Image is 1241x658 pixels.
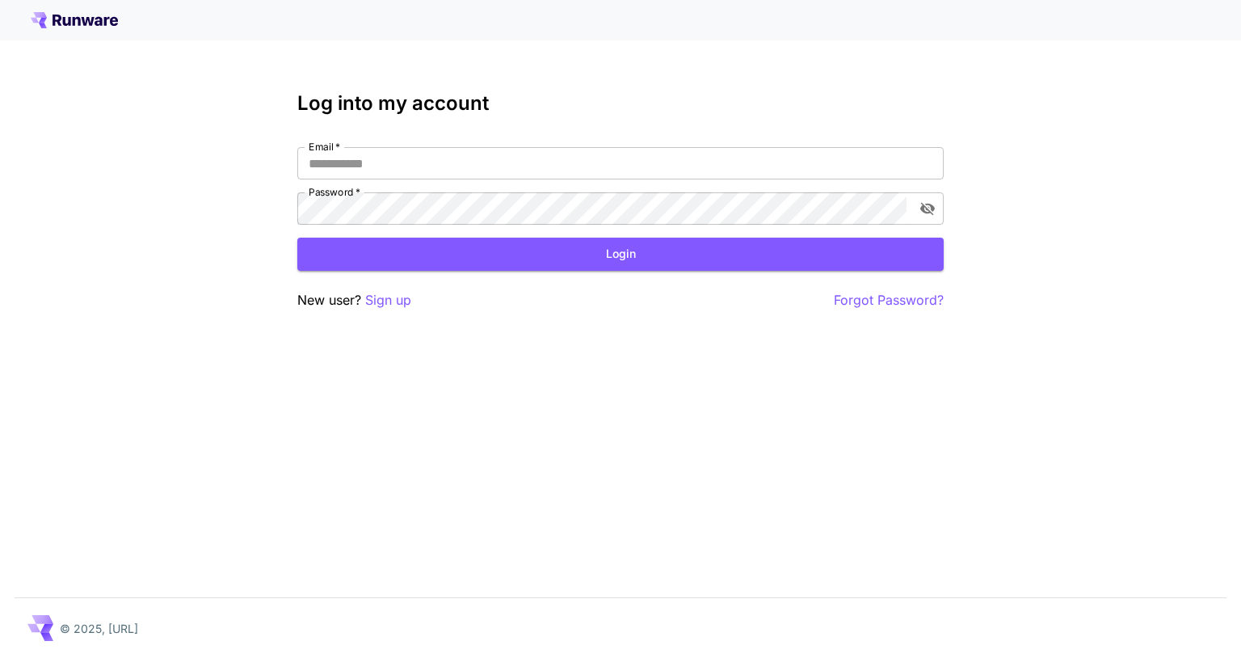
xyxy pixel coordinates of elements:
[309,140,340,154] label: Email
[297,92,944,115] h3: Log into my account
[297,238,944,271] button: Login
[913,194,942,223] button: toggle password visibility
[60,620,138,637] p: © 2025, [URL]
[309,185,360,199] label: Password
[834,290,944,310] button: Forgot Password?
[365,290,411,310] button: Sign up
[297,290,411,310] p: New user?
